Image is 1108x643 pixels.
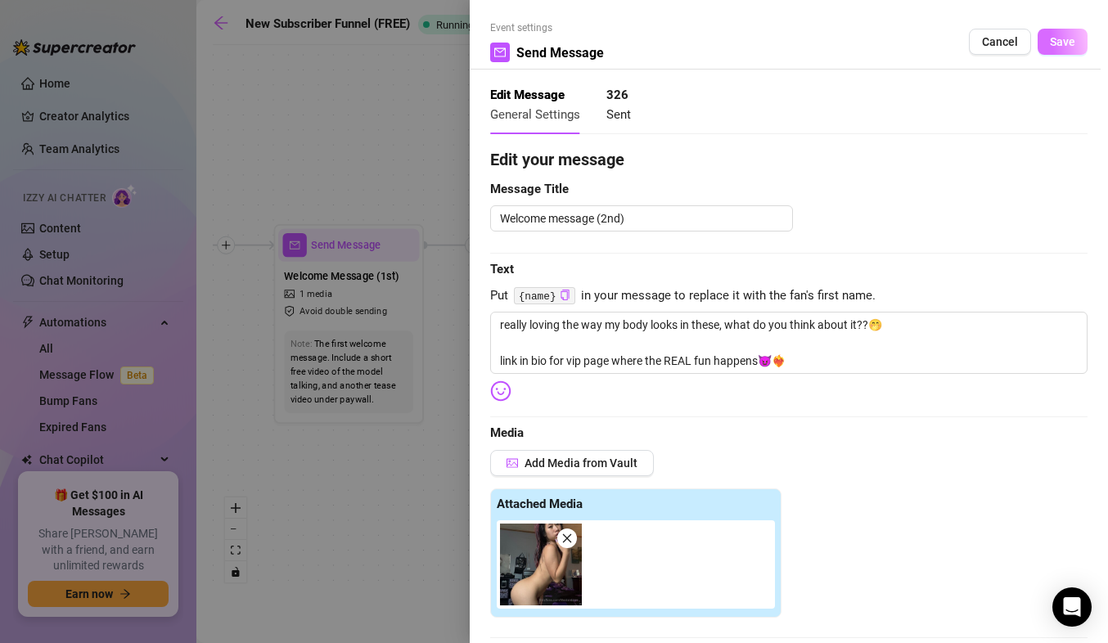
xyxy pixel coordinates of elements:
button: Add Media from Vault [490,450,654,476]
span: copy [560,290,570,300]
strong: Edit Message [490,88,565,102]
strong: Text [490,262,514,277]
button: Save [1038,29,1088,55]
span: Event settings [490,20,604,36]
span: General Settings [490,107,580,122]
span: Sent [606,107,631,122]
span: mail [494,47,506,58]
span: Cancel [982,35,1018,48]
span: close [561,533,573,544]
button: Click to Copy [560,290,570,302]
span: Save [1050,35,1075,48]
strong: Message Title [490,182,569,196]
button: Cancel [969,29,1031,55]
strong: Attached Media [497,497,583,511]
textarea: really loving the way my body looks in these, what do you think about it??🤭 link in bio for vip p... [490,312,1088,374]
img: media [500,524,582,605]
textarea: Welcome message (2nd) [490,205,793,232]
strong: Edit your message [490,150,624,169]
span: Put in your message to replace it with the fan's first name. [490,286,1088,306]
span: Send Message [516,43,604,63]
img: svg%3e [490,380,511,402]
strong: Media [490,425,524,440]
span: picture [507,457,518,469]
div: Open Intercom Messenger [1052,587,1092,627]
code: {name} [514,287,575,304]
strong: 326 [606,88,628,102]
span: Add Media from Vault [525,456,637,470]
